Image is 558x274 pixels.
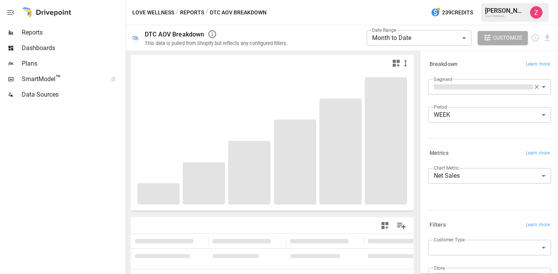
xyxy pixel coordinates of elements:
button: Sort [349,236,360,246]
img: Zoe Keller [530,6,542,19]
span: Learn more [526,221,550,229]
label: Chart Metric [434,165,459,171]
label: Period [434,104,447,110]
button: Sort [272,236,282,246]
div: / [176,8,178,17]
h6: Filters [430,221,446,229]
span: 239 Credits [442,8,473,17]
span: Plans [22,59,124,68]
button: 239Credits [428,5,476,20]
button: Reports [180,8,204,17]
button: Manage Columns [393,217,410,234]
label: Segment [434,76,452,83]
div: DTC AOV Breakdown [145,31,204,38]
div: Net Sales [428,168,551,184]
button: Love Wellness [132,8,174,17]
span: Learn more [526,149,550,157]
h6: Metrics [430,149,449,158]
span: Reports [22,28,124,37]
button: Customize [478,31,528,45]
div: [PERSON_NAME] [485,7,525,14]
h6: Breakdown [430,60,457,69]
div: Love Wellness [485,14,525,18]
span: Learn more [526,61,550,68]
button: Download report [543,33,552,42]
label: Store [434,265,445,271]
span: Month to Date [372,34,411,42]
div: WEEK [428,107,551,123]
span: SmartModel [22,75,102,84]
div: 🛍 [132,34,139,42]
span: Dashboards [22,43,124,53]
div: This data is pulled from Shopify but reflects any configured filters. [145,40,288,46]
span: Customize [493,33,522,43]
span: Data Sources [22,90,124,99]
label: Customer Type [434,236,465,243]
button: Zoe Keller [525,2,547,23]
button: Schedule report [531,33,540,42]
button: Sort [194,236,205,246]
span: ™ [55,73,61,83]
label: Date Range [372,27,396,33]
div: / [206,8,208,17]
